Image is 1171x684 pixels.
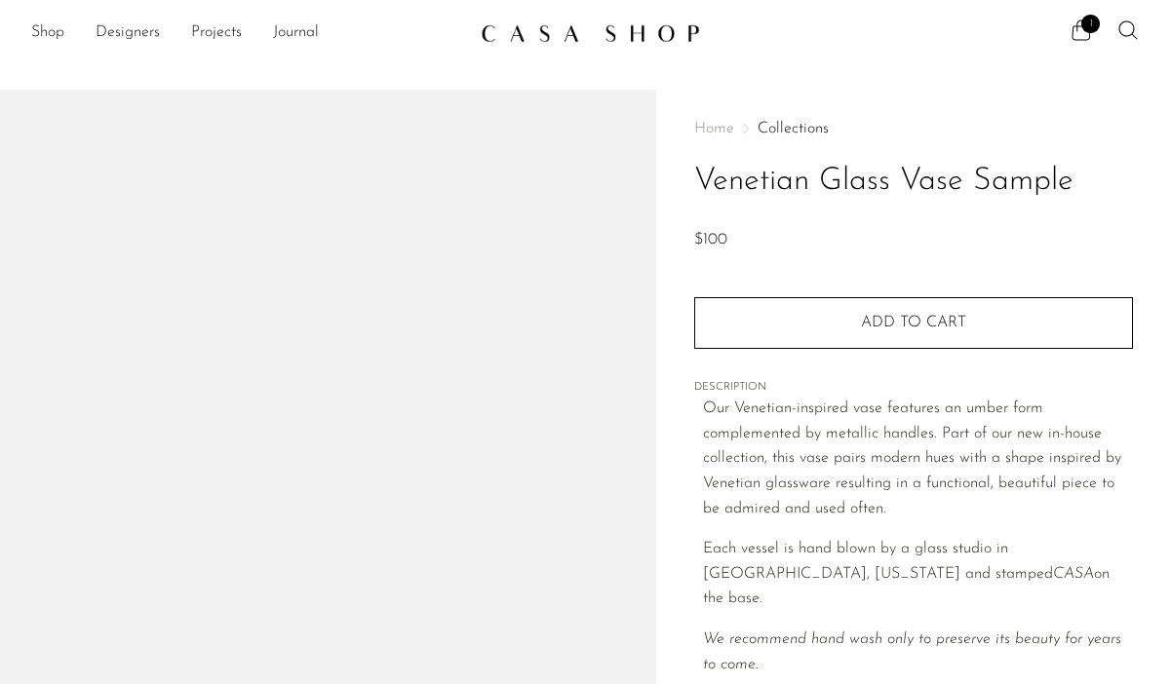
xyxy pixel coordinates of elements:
h1: Venetian Glass Vase Sample [694,157,1133,207]
span: DESCRIPTION [694,379,1133,397]
em: We recommend hand wash only to preserve its beauty for years to come. [703,631,1121,672]
ul: NEW HEADER MENU [31,17,465,50]
span: $100 [694,232,727,247]
a: Designers [96,20,160,46]
button: Add to cart [694,297,1133,348]
a: Journal [273,20,319,46]
span: 1 [1081,15,1100,33]
em: CASA [1053,566,1094,582]
a: Shop [31,20,64,46]
span: Home [694,121,734,136]
p: Our Venetian-inspired vase features an umber form complemented by metallic handles. Part of our n... [703,397,1133,521]
nav: Breadcrumbs [694,121,1133,136]
nav: Desktop navigation [31,17,465,50]
span: Add to cart [861,315,966,330]
a: Collections [758,121,829,136]
p: Each vessel is hand blown by a glass studio in [GEOGRAPHIC_DATA], [US_STATE] and stamped on the b... [703,537,1133,612]
a: Projects [191,20,242,46]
